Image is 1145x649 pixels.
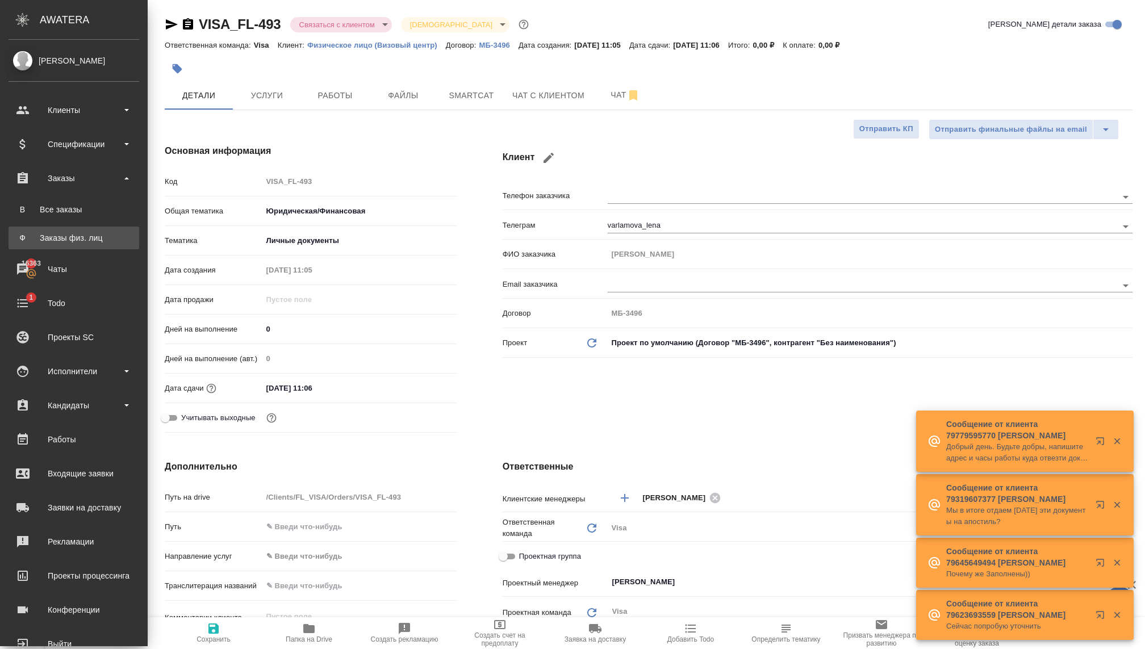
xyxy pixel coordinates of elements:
[165,383,204,394] p: Дата сдачи
[9,136,139,153] div: Спецификации
[262,577,457,594] input: ✎ Введи что-нибудь
[1105,500,1129,510] button: Закрыть
[262,489,457,505] input: Пустое поле
[565,635,626,643] span: Заявка на доставку
[1089,604,1116,631] button: Открыть в новой вкладке
[266,551,444,562] div: ✎ Введи что-нибудь
[753,41,783,49] p: 0,00 ₽
[9,465,139,482] div: Входящие заявки
[3,596,145,624] a: Конференции
[262,291,362,308] input: Пустое поле
[503,517,585,539] p: Ответственная команда
[783,41,818,49] p: К оплате:
[859,123,913,136] span: Отправить КП
[165,56,190,81] button: Добавить тэг
[946,621,1088,632] p: Сейчас попробую уточнить
[296,20,378,30] button: Связаться с клиентом
[9,533,139,550] div: Рекламации
[40,9,148,31] div: AWATERA
[479,41,518,49] p: МБ-3496
[22,292,40,303] span: 1
[3,527,145,556] a: Рекламации
[262,262,362,278] input: Пустое поле
[643,492,713,504] span: [PERSON_NAME]
[165,176,262,187] p: Код
[9,363,139,380] div: Исполнители
[444,89,499,103] span: Smartcat
[946,546,1088,568] p: Сообщение от клиента 79645649494 [PERSON_NAME]
[9,295,139,312] div: Todo
[199,16,281,32] a: VISA_FL-493
[9,499,139,516] div: Заявки на доставку
[401,17,509,32] div: Связаться с клиентом
[728,41,753,49] p: Итого:
[290,17,392,32] div: Связаться с клиентом
[371,635,438,643] span: Создать рекламацию
[946,505,1088,527] p: Мы в итоге отдаем [DATE] эти документы на апостиль?
[3,289,145,317] a: 1Todo
[988,19,1101,30] span: [PERSON_NAME] детали заказа
[181,18,195,31] button: Скопировать ссылку
[1118,219,1134,235] button: Open
[165,551,262,562] p: Направление услуг
[197,635,231,643] span: Сохранить
[1089,430,1116,457] button: Открыть в новой вкладке
[165,294,262,305] p: Дата продажи
[834,617,929,649] button: Призвать менеджера по развитию
[503,577,608,589] p: Проектный менеджер
[165,144,457,158] h4: Основная информация
[516,17,531,32] button: Доп статусы указывают на важность/срочность заказа
[946,598,1088,621] p: Сообщение от клиента 79623693559 [PERSON_NAME]
[1105,436,1129,446] button: Закрыть
[608,518,1133,538] div: Visa
[9,567,139,584] div: Проекты процессинга
[3,425,145,454] a: Работы
[165,521,262,533] p: Путь
[1105,558,1129,568] button: Закрыть
[9,198,139,221] a: ВВсе заказы
[9,55,139,67] div: [PERSON_NAME]
[479,40,518,49] a: МБ-3496
[9,329,139,346] div: Проекты SC
[503,249,608,260] p: ФИО заказчика
[608,333,1133,353] div: Проект по умолчанию (Договор "МБ-3496", контрагент "Без наименования")
[165,492,262,503] p: Путь на drive
[853,119,920,139] button: Отправить КП
[165,206,262,217] p: Общая тематика
[254,41,278,49] p: Visa
[3,323,145,351] a: Проекты SC
[261,617,357,649] button: Папка на Drive
[459,631,541,647] span: Создать счет на предоплату
[165,460,457,474] h4: Дополнительно
[262,231,457,250] div: Личные документы
[818,41,849,49] p: 0,00 ₽
[3,562,145,590] a: Проекты процессинга
[626,89,640,102] svg: Отписаться
[1118,278,1134,294] button: Open
[9,431,139,448] div: Работы
[1118,189,1134,205] button: Open
[262,321,457,337] input: ✎ Введи что-нибудь
[548,617,643,649] button: Заявка на доставку
[262,202,457,221] div: Юридическая/Финансовая
[165,18,178,31] button: Скопировать ссылку для ЯМессенджера
[407,20,496,30] button: [DEMOGRAPHIC_DATA]
[841,631,922,647] span: Призвать менеджера по развитию
[357,617,452,649] button: Создать рекламацию
[673,41,728,49] p: [DATE] 11:06
[1089,493,1116,521] button: Открыть в новой вкладке
[262,547,457,566] div: ✎ Введи что-нибудь
[503,607,571,618] p: Проектная команда
[165,324,262,335] p: Дней на выполнение
[503,144,1133,171] h4: Клиент
[503,308,608,319] p: Договор
[643,617,738,649] button: Добавить Todo
[574,41,629,49] p: [DATE] 11:05
[181,412,256,424] span: Учитывать выходные
[262,173,457,190] input: Пустое поле
[9,170,139,187] div: Заказы
[946,482,1088,505] p: Сообщение от клиента 79319607377 [PERSON_NAME]
[204,381,219,396] button: Если добавить услуги и заполнить их объемом, то дата рассчитается автоматически
[9,601,139,618] div: Конференции
[240,89,294,103] span: Услуги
